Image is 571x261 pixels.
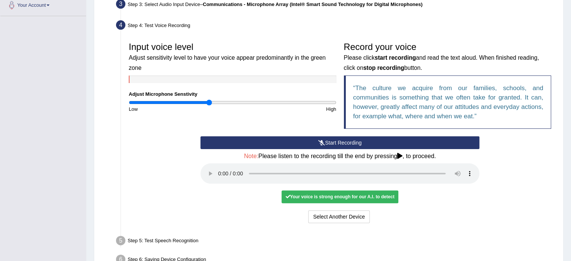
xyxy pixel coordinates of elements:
[113,18,560,35] div: Step 4: Test Voice Recording
[353,84,544,120] q: The culture we acquire from our families, schools, and communities is something that we often tak...
[308,210,370,223] button: Select Another Device
[129,42,336,72] h3: Input voice level
[129,91,197,98] label: Adjust Microphone Senstivity
[200,153,479,160] h4: Please listen to the recording till the end by pressing , to proceed.
[344,54,539,71] small: Please click and read the text aloud. When finished reading, click on button.
[113,234,560,250] div: Step 5: Test Speech Recognition
[125,106,232,113] div: Low
[282,190,398,203] div: Your voice is strong enough for our A.I. to detect
[363,65,404,71] b: stop recording
[203,2,422,7] b: Communications - Microphone Array (Intel® Smart Sound Technology for Digital Microphones)
[200,2,422,7] span: –
[129,54,325,71] small: Adjust sensitivity level to have your voice appear predominantly in the green zone
[244,153,258,159] span: Note:
[344,42,551,72] h3: Record your voice
[232,106,340,113] div: High
[200,136,479,149] button: Start Recording
[375,54,416,61] b: start recording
